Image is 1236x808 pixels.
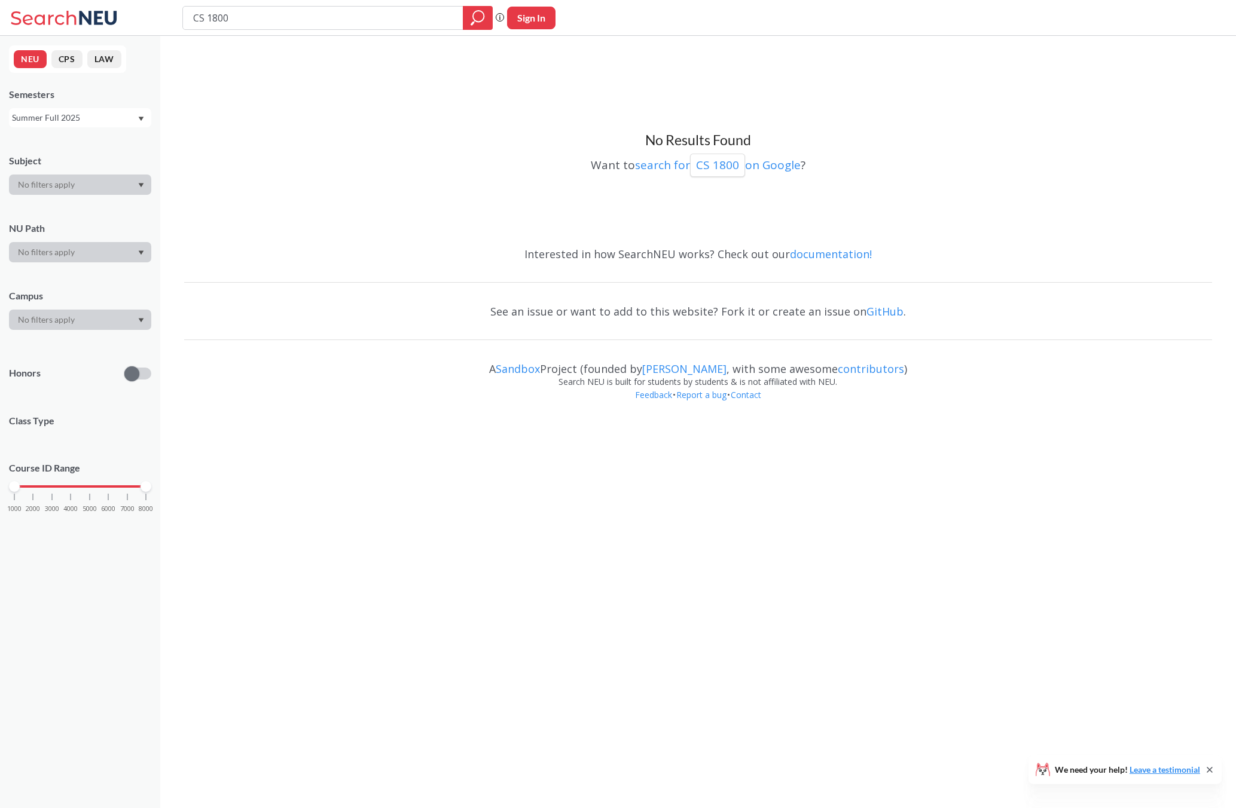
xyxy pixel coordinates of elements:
[9,366,41,380] p: Honors
[1055,766,1200,774] span: We need your help!
[507,7,556,29] button: Sign In
[184,131,1212,149] h3: No Results Found
[9,461,151,475] p: Course ID Range
[1130,764,1200,775] a: Leave a testimonial
[138,318,144,323] svg: Dropdown arrow
[184,149,1212,177] div: Want to ?
[192,8,454,28] input: Class, professor, course number, "phrase"
[7,506,22,512] span: 1000
[9,175,151,195] div: Dropdown arrow
[696,157,739,173] p: CS 1800
[45,506,59,512] span: 3000
[866,304,904,319] a: GitHub
[9,108,151,127] div: Summer Full 2025Dropdown arrow
[9,310,151,330] div: Dropdown arrow
[138,250,144,255] svg: Dropdown arrow
[14,50,47,68] button: NEU
[184,388,1212,420] div: • •
[63,506,78,512] span: 4000
[9,222,151,235] div: NU Path
[138,183,144,188] svg: Dropdown arrow
[138,117,144,121] svg: Dropdown arrow
[120,506,135,512] span: 7000
[730,389,762,400] a: Contact
[9,242,151,262] div: Dropdown arrow
[634,389,673,400] a: Feedback
[463,6,493,30] div: magnifying glass
[9,414,151,427] span: Class Type
[9,289,151,302] div: Campus
[51,50,83,68] button: CPS
[101,506,115,512] span: 6000
[496,362,540,376] a: Sandbox
[184,375,1212,388] div: Search NEU is built for students by students & is not affiliated with NEU.
[642,362,727,376] a: [PERSON_NAME]
[9,88,151,101] div: Semesters
[83,506,97,512] span: 5000
[184,237,1212,271] div: Interested in how SearchNEU works? Check out our
[471,10,485,26] svg: magnifying glass
[12,111,137,124] div: Summer Full 2025
[139,506,153,512] span: 8000
[790,247,872,261] a: documentation!
[87,50,121,68] button: LAW
[9,154,151,167] div: Subject
[635,157,801,173] a: search forCS 1800on Google
[184,351,1212,375] div: A Project (founded by , with some awesome )
[838,362,904,376] a: contributors
[26,506,40,512] span: 2000
[676,389,727,400] a: Report a bug
[184,294,1212,329] div: See an issue or want to add to this website? Fork it or create an issue on .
